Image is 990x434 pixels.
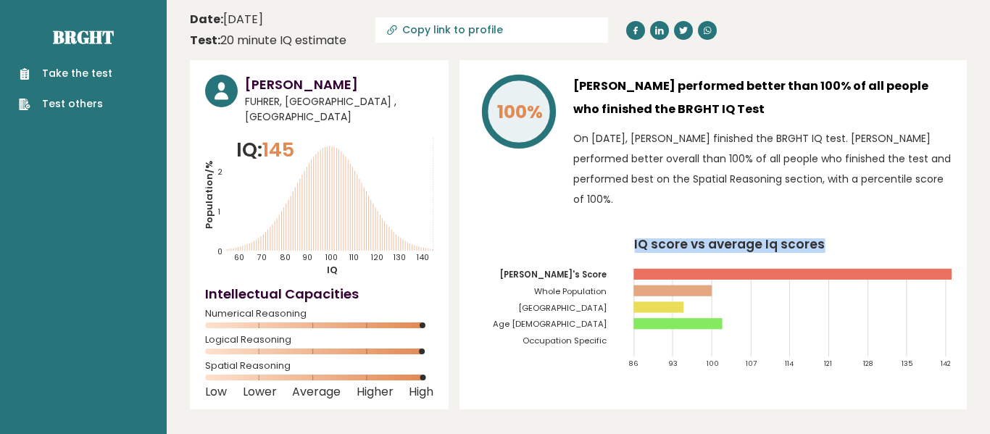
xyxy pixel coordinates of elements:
[863,359,873,368] tspan: 128
[202,160,216,229] tspan: Population/%
[523,335,607,346] tspan: Occupation Specific
[205,363,433,369] span: Spatial Reasoning
[499,269,607,280] tspan: [PERSON_NAME]'s Score
[234,252,244,263] tspan: 60
[302,252,312,263] tspan: 90
[493,318,607,330] tspan: Age [DEMOGRAPHIC_DATA]
[245,94,433,125] span: FUHRER, [GEOGRAPHIC_DATA] , [GEOGRAPHIC_DATA]
[262,136,294,163] span: 145
[257,252,267,263] tspan: 70
[280,252,291,263] tspan: 80
[416,252,429,263] tspan: 140
[824,359,832,368] tspan: 121
[629,359,638,368] tspan: 86
[190,32,346,49] div: 20 minute IQ estimate
[19,66,112,81] a: Take the test
[497,99,543,125] tspan: 100%
[205,311,433,317] span: Numerical Reasoning
[668,359,678,368] tspan: 93
[746,359,757,368] tspan: 107
[236,135,294,164] p: IQ:
[573,128,952,209] p: On [DATE], [PERSON_NAME] finished the BRGHT IQ test. [PERSON_NAME] performed better overall than ...
[785,359,794,368] tspan: 114
[190,11,223,28] b: Date:
[53,25,114,49] a: Brght
[217,167,222,178] tspan: 2
[328,263,338,277] tspan: IQ
[357,389,394,395] span: Higher
[205,389,227,395] span: Low
[409,389,433,395] span: High
[941,359,951,368] tspan: 142
[217,206,220,217] tspan: 1
[707,359,720,368] tspan: 100
[205,284,433,304] h4: Intellectual Capacities
[243,389,277,395] span: Lower
[325,252,338,263] tspan: 100
[292,389,341,395] span: Average
[902,359,913,368] tspan: 135
[393,252,406,263] tspan: 130
[19,96,112,112] a: Test others
[370,252,383,263] tspan: 120
[190,32,220,49] b: Test:
[518,302,607,314] tspan: [GEOGRAPHIC_DATA]
[245,75,433,94] h3: [PERSON_NAME]
[573,75,952,121] h3: [PERSON_NAME] performed better than 100% of all people who finished the BRGHT IQ Test
[635,235,825,253] tspan: IQ score vs average Iq scores
[205,337,433,343] span: Logical Reasoning
[349,252,359,263] tspan: 110
[217,246,222,257] tspan: 0
[534,285,607,297] tspan: Whole Population
[190,11,263,28] time: [DATE]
